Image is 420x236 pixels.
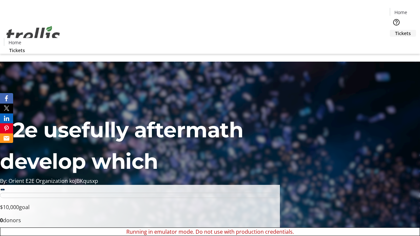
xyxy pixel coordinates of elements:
button: Cart [390,37,403,50]
a: Tickets [4,47,30,54]
img: Orient E2E Organization koJBKqusxp's Logo [4,19,62,51]
span: Home [9,39,21,46]
span: Tickets [9,47,25,54]
span: Tickets [395,30,411,37]
a: Home [4,39,25,46]
a: Home [390,9,411,16]
span: Home [394,9,407,16]
a: Tickets [390,30,416,37]
button: Help [390,16,403,29]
